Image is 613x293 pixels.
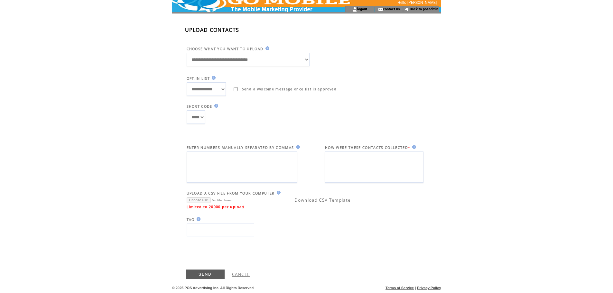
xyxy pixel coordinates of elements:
[385,286,414,290] a: Terms of Service
[410,7,438,11] a: Back to posadmin
[404,7,409,12] img: backArrow.gif
[264,46,269,50] img: help.gif
[187,217,195,222] span: TAG
[187,76,210,81] span: OPT-IN LIST
[325,145,408,150] span: HOW WERE THESE CONTACTS COLLECTED
[357,7,367,11] a: logout
[415,286,416,290] span: |
[232,271,250,277] a: CANCEL
[187,205,245,209] span: Limited to 20000 per upload
[275,191,281,195] img: help.gif
[187,104,212,109] span: SHORT CODE
[172,286,254,290] span: © 2025 POS Advertising Inc. All Rights Reserved
[294,145,300,149] img: help.gif
[352,7,357,12] img: account_icon.gif
[195,217,200,221] img: help.gif
[242,87,337,91] span: Send a welcome message once list is approved
[397,0,437,5] span: Hello [PERSON_NAME]
[187,191,275,196] span: UPLOAD A CSV FILE FROM YOUR COMPUTER
[378,7,383,12] img: contact_us_icon.gif
[417,286,441,290] a: Privacy Policy
[187,145,294,150] span: ENTER NUMBERS MANUALLY SEPARATED BY COMMAS
[410,145,416,149] img: help.gif
[294,197,351,203] a: Download CSV Template
[186,270,225,279] a: SEND
[210,76,216,80] img: help.gif
[383,7,400,11] a: contact us
[185,26,239,33] span: UPLOAD CONTACTS
[187,47,264,51] span: CHOOSE WHAT YOU WANT TO UPLOAD
[212,104,218,108] img: help.gif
